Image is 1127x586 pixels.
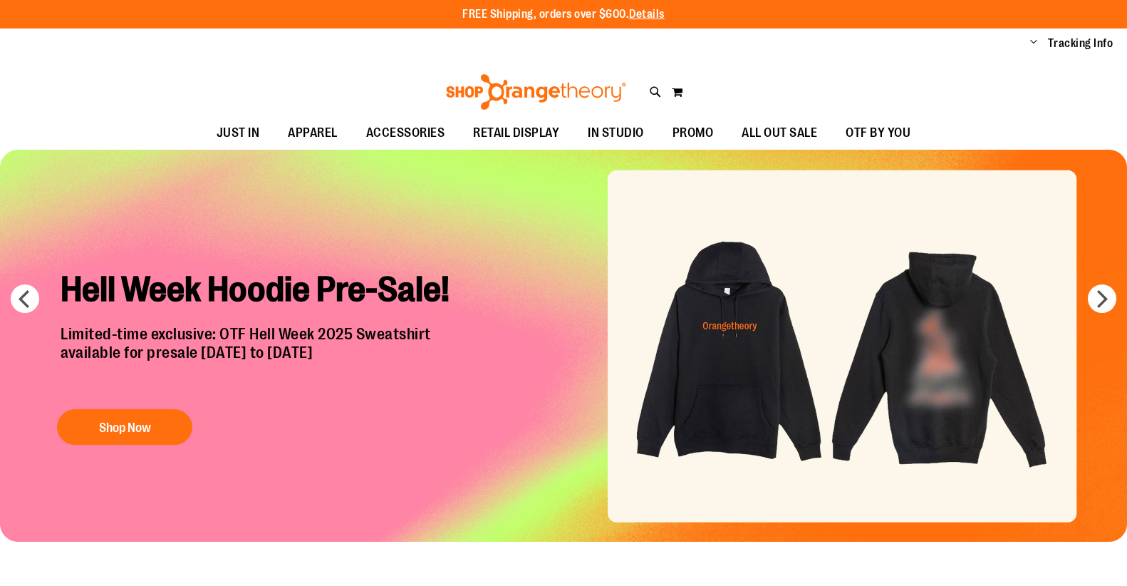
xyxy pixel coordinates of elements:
button: Shop Now [57,409,192,445]
span: OTF BY YOU [846,117,910,149]
p: Limited-time exclusive: OTF Hell Week 2025 Sweatshirt available for presale [DATE] to [DATE] [50,325,474,395]
span: RETAIL DISPLAY [473,117,559,149]
h2: Hell Week Hoodie Pre-Sale! [50,257,474,325]
button: next [1088,284,1116,313]
span: PROMO [672,117,714,149]
span: IN STUDIO [588,117,644,149]
span: APPAREL [288,117,338,149]
span: ALL OUT SALE [742,117,817,149]
p: FREE Shipping, orders over $600. [462,6,665,23]
img: Shop Orangetheory [444,74,628,110]
span: JUST IN [217,117,260,149]
a: Details [629,8,665,21]
span: ACCESSORIES [366,117,445,149]
a: Hell Week Hoodie Pre-Sale! Limited-time exclusive: OTF Hell Week 2025 Sweatshirtavailable for pre... [50,257,474,452]
button: prev [11,284,39,313]
button: Account menu [1030,36,1037,51]
a: Tracking Info [1048,36,1113,51]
